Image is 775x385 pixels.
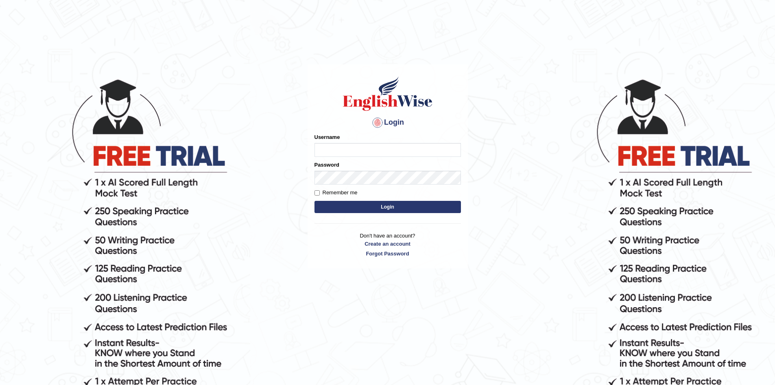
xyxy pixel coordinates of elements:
input: Remember me [314,190,320,196]
a: Forgot Password [314,250,461,257]
h4: Login [314,116,461,129]
p: Don't have an account? [314,232,461,257]
a: Create an account [314,240,461,248]
label: Remember me [314,189,358,197]
label: Password [314,161,339,169]
button: Login [314,201,461,213]
img: Logo of English Wise sign in for intelligent practice with AI [341,75,434,112]
label: Username [314,133,340,141]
